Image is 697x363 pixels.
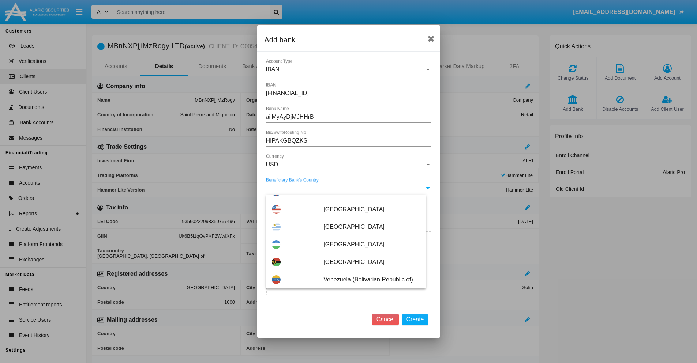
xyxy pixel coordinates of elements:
[266,66,280,72] span: IBAN
[265,34,433,46] div: Add bank
[323,236,420,253] span: [GEOGRAPHIC_DATA]
[323,271,420,288] span: Venezuela (Bolivarian Republic of)
[402,314,428,325] button: Create
[266,161,278,167] span: USD
[372,314,399,325] button: Cancel
[323,253,420,271] span: [GEOGRAPHIC_DATA]
[323,201,420,218] span: [GEOGRAPHIC_DATA]
[323,218,420,236] span: [GEOGRAPHIC_DATA]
